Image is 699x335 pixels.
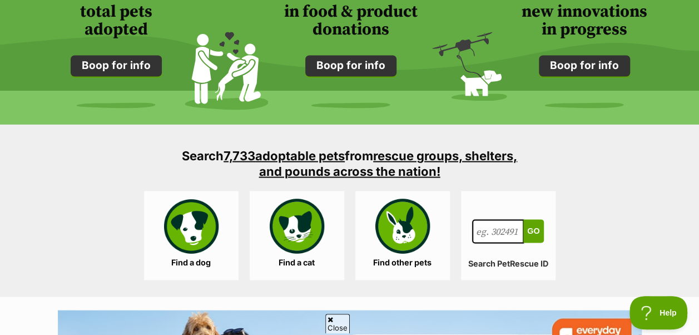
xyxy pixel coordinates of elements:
[355,191,450,280] a: Find other pets
[144,191,239,280] a: Find a dog
[305,55,396,76] a: Boop for info
[52,3,180,38] h3: total pets adopted
[250,191,344,280] a: Find a cat
[224,148,255,162] span: 7,733
[472,219,524,244] input: eg. 302491
[245,3,457,38] h3: in food & product donations
[172,147,528,179] h3: Search from
[325,314,350,333] span: Close
[629,296,688,329] iframe: Help Scout Beacon - Open
[71,55,162,76] a: Boop for info
[523,219,543,243] button: Go
[461,259,556,268] label: Search PetRescue ID
[539,55,630,76] a: Boop for info
[224,148,345,162] a: 7,733adoptable pets
[522,3,647,38] h3: new innovations in progress
[259,148,518,178] a: rescue groups, shelters, and pounds across the nation!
